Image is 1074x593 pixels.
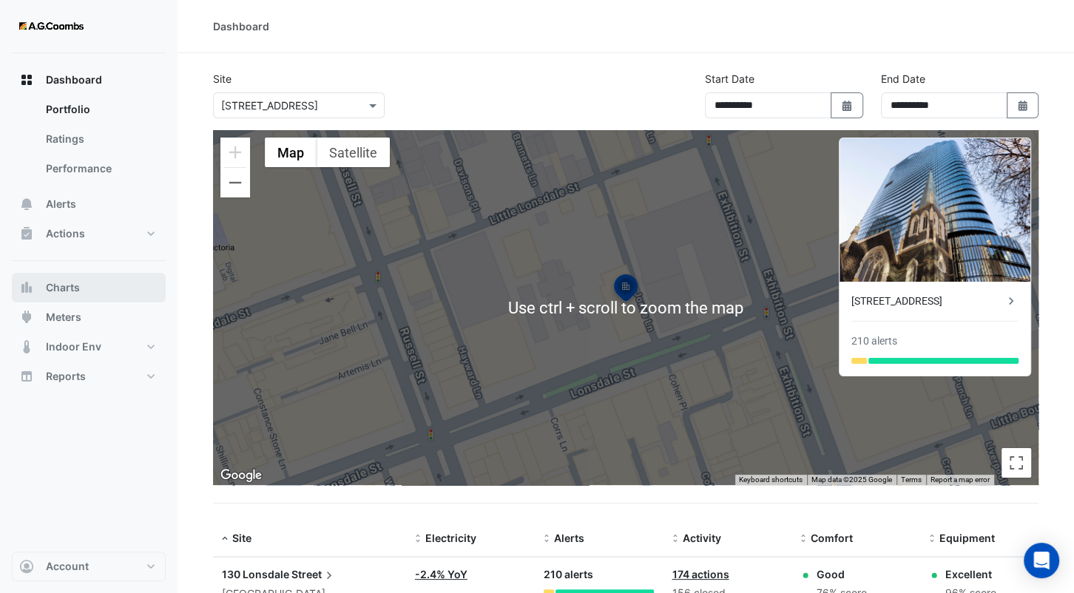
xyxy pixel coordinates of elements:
[232,532,251,544] span: Site
[217,466,266,485] a: Open this area in Google Maps (opens a new window)
[46,197,76,211] span: Alerts
[19,280,34,295] app-icon: Charts
[19,197,34,211] app-icon: Alerts
[19,226,34,241] app-icon: Actions
[1016,99,1030,112] fa-icon: Select Date
[12,332,166,362] button: Indoor Env
[19,72,34,87] app-icon: Dashboard
[12,219,166,248] button: Actions
[12,189,166,219] button: Alerts
[811,532,853,544] span: Comfort
[939,532,995,544] span: Equipment
[544,566,655,583] div: 210 alerts
[609,272,642,308] img: site-pin-selected.svg
[931,475,990,484] a: Report a map error
[34,95,166,124] a: Portfolio
[46,310,81,325] span: Meters
[554,532,584,544] span: Alerts
[425,532,476,544] span: Electricity
[739,475,803,485] button: Keyboard shortcuts
[34,154,166,183] a: Performance
[811,475,892,484] span: Map data ©2025 Google
[851,333,897,349] div: 210 alerts
[12,65,166,95] button: Dashboard
[672,568,729,580] a: 174 actions
[881,71,925,87] label: End Date
[1002,448,1031,478] button: Toggle fullscreen view
[840,99,854,112] fa-icon: Select Date
[46,369,86,384] span: Reports
[217,466,266,485] img: Google
[46,226,85,241] span: Actions
[222,568,289,580] span: 130 Lonsdale
[817,566,867,582] div: Good
[19,369,34,384] app-icon: Reports
[12,302,166,332] button: Meters
[34,124,166,154] a: Ratings
[18,12,84,41] img: Company Logo
[840,138,1030,282] img: 130 Lonsdale Street
[945,566,996,582] div: Excellent
[12,273,166,302] button: Charts
[46,72,102,87] span: Dashboard
[46,559,89,574] span: Account
[220,168,250,197] button: Zoom out
[46,339,101,354] span: Indoor Env
[12,362,166,391] button: Reports
[901,475,922,484] a: Terms (opens in new tab)
[19,339,34,354] app-icon: Indoor Env
[291,566,337,583] span: Street
[220,138,250,167] button: Zoom in
[19,310,34,325] app-icon: Meters
[705,71,754,87] label: Start Date
[1024,543,1059,578] div: Open Intercom Messenger
[415,568,467,580] a: -2.4% YoY
[682,532,720,544] span: Activity
[265,138,317,167] button: Show street map
[317,138,390,167] button: Show satellite imagery
[213,71,232,87] label: Site
[12,95,166,189] div: Dashboard
[851,294,1004,309] div: [STREET_ADDRESS]
[46,280,80,295] span: Charts
[12,552,166,581] button: Account
[213,18,269,34] div: Dashboard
